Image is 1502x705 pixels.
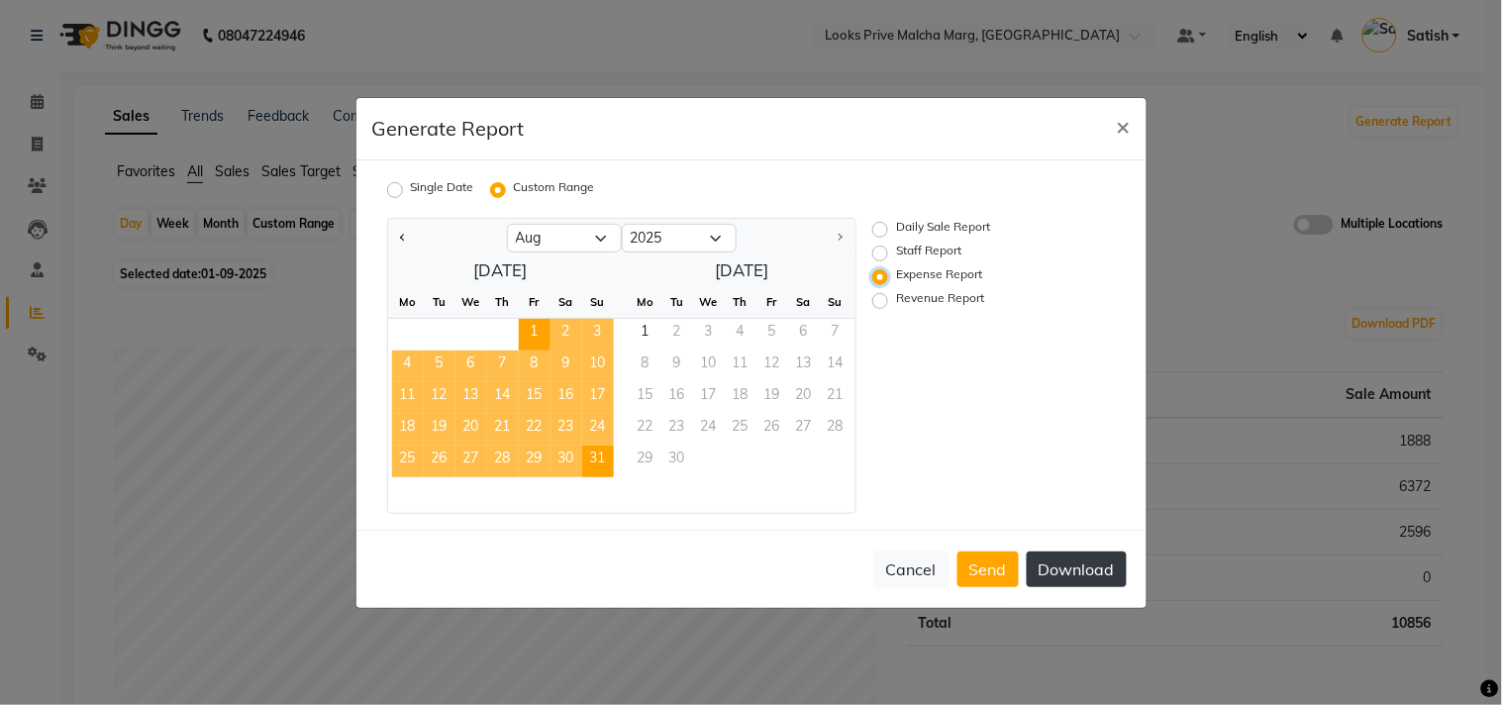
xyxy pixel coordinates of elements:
div: Monday, September 1, 2025 [630,319,661,351]
div: Fr [519,286,551,318]
span: 16 [551,382,582,414]
span: 31 [582,446,614,477]
div: Tuesday, August 26, 2025 [424,446,455,477]
div: We [455,286,487,318]
span: 18 [392,414,424,446]
span: 9 [551,351,582,382]
span: 14 [487,382,519,414]
div: Wednesday, August 13, 2025 [455,382,487,414]
span: 12 [424,382,455,414]
button: Close [1101,98,1147,153]
button: Download [1027,552,1127,587]
div: Thursday, August 28, 2025 [487,446,519,477]
label: Revenue Report [896,289,984,313]
div: Su [820,286,851,318]
div: Sunday, August 3, 2025 [582,319,614,351]
div: Friday, August 29, 2025 [519,446,551,477]
span: 3 [582,319,614,351]
div: Saturday, August 9, 2025 [551,351,582,382]
span: 20 [455,414,487,446]
span: 21 [487,414,519,446]
div: Th [487,286,519,318]
span: 4 [392,351,424,382]
span: 25 [392,446,424,477]
span: 8 [519,351,551,382]
div: Monday, August 4, 2025 [392,351,424,382]
div: Su [582,286,614,318]
div: Mo [630,286,661,318]
span: × [1117,111,1131,141]
div: Th [725,286,756,318]
label: Staff Report [896,242,961,265]
span: 19 [424,414,455,446]
div: Saturday, August 2, 2025 [551,319,582,351]
div: Friday, August 1, 2025 [519,319,551,351]
div: Tu [424,286,455,318]
div: Monday, August 11, 2025 [392,382,424,414]
div: Thursday, August 7, 2025 [487,351,519,382]
span: 24 [582,414,614,446]
div: Wednesday, August 27, 2025 [455,446,487,477]
button: Cancel [873,551,950,588]
div: Wednesday, August 6, 2025 [455,351,487,382]
label: Daily Sale Report [896,218,990,242]
button: Previous month [396,223,412,254]
div: Saturday, August 16, 2025 [551,382,582,414]
div: Tuesday, August 5, 2025 [424,351,455,382]
span: 22 [519,414,551,446]
div: Sunday, August 31, 2025 [582,446,614,477]
div: Sa [788,286,820,318]
button: Send [957,552,1019,587]
div: Tu [661,286,693,318]
h5: Generate Report [372,114,525,144]
span: 1 [519,319,551,351]
div: Saturday, August 23, 2025 [551,414,582,446]
div: Friday, August 8, 2025 [519,351,551,382]
select: Select year [622,224,737,253]
span: 28 [487,446,519,477]
span: 23 [551,414,582,446]
span: 27 [455,446,487,477]
div: Thursday, August 21, 2025 [487,414,519,446]
div: Sunday, August 17, 2025 [582,382,614,414]
span: 30 [551,446,582,477]
span: 5 [424,351,455,382]
span: 15 [519,382,551,414]
div: Sunday, August 10, 2025 [582,351,614,382]
span: 13 [455,382,487,414]
span: 29 [519,446,551,477]
span: 11 [392,382,424,414]
div: Mo [392,286,424,318]
div: We [693,286,725,318]
span: 6 [455,351,487,382]
div: Fr [756,286,788,318]
span: 17 [582,382,614,414]
label: Single Date [411,178,474,202]
span: 1 [630,319,661,351]
div: Tuesday, August 19, 2025 [424,414,455,446]
div: Monday, August 18, 2025 [392,414,424,446]
div: Friday, August 15, 2025 [519,382,551,414]
label: Custom Range [514,178,595,202]
div: Sunday, August 24, 2025 [582,414,614,446]
div: Wednesday, August 20, 2025 [455,414,487,446]
span: 26 [424,446,455,477]
div: Sa [551,286,582,318]
div: Monday, August 25, 2025 [392,446,424,477]
span: 2 [551,319,582,351]
label: Expense Report [896,265,982,289]
div: Saturday, August 30, 2025 [551,446,582,477]
span: 7 [487,351,519,382]
div: Tuesday, August 12, 2025 [424,382,455,414]
select: Select month [507,224,622,253]
div: Thursday, August 14, 2025 [487,382,519,414]
div: Friday, August 22, 2025 [519,414,551,446]
span: 10 [582,351,614,382]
